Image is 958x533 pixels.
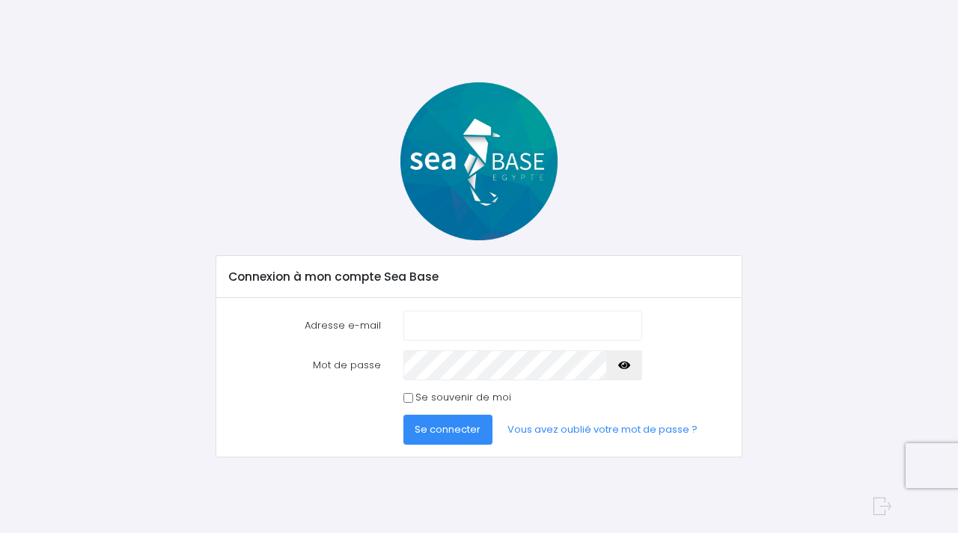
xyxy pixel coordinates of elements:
label: Adresse e-mail [218,311,392,341]
label: Mot de passe [218,350,392,380]
a: Vous avez oublié votre mot de passe ? [495,415,710,445]
span: Se connecter [415,422,480,436]
button: Se connecter [403,415,493,445]
div: Connexion à mon compte Sea Base [216,256,741,298]
label: Se souvenir de moi [415,390,511,405]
